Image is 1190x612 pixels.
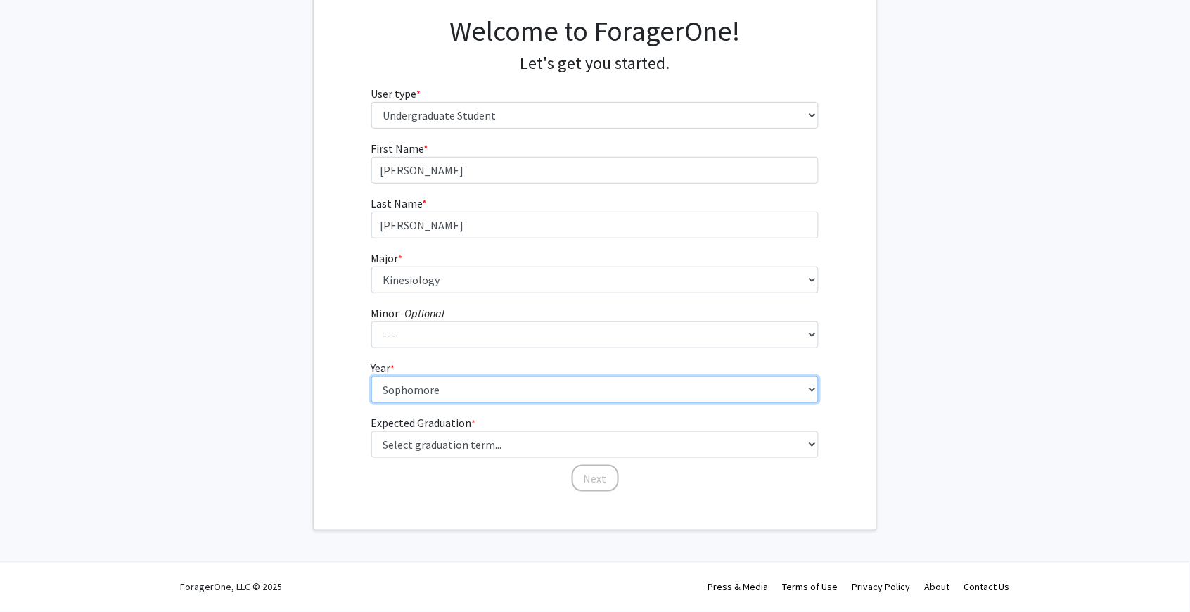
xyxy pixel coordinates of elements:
[180,563,282,612] div: ForagerOne, LLC © 2025
[371,305,445,321] label: Minor
[11,549,60,601] iframe: Chat
[708,581,769,594] a: Press & Media
[371,414,476,431] label: Expected Graduation
[371,141,424,155] span: First Name
[371,14,819,48] h1: Welcome to ForagerOne!
[783,581,838,594] a: Terms of Use
[852,581,911,594] a: Privacy Policy
[371,85,421,102] label: User type
[371,359,395,376] label: Year
[964,581,1010,594] a: Contact Us
[572,465,619,492] button: Next
[399,306,445,320] i: - Optional
[925,581,950,594] a: About
[371,53,819,74] h4: Let's get you started.
[371,196,423,210] span: Last Name
[371,250,403,267] label: Major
